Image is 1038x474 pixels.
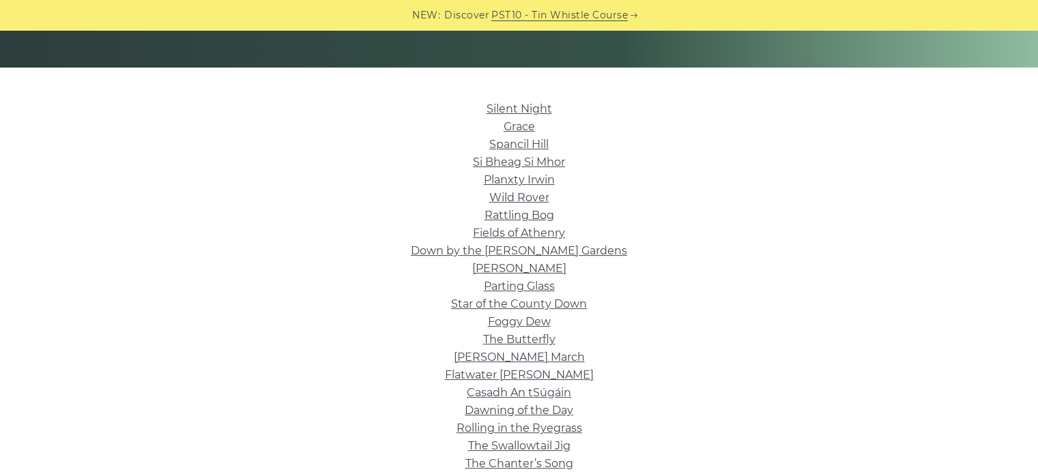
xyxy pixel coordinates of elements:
[411,244,627,257] a: Down by the [PERSON_NAME] Gardens
[468,439,571,452] a: The Swallowtail Jig
[465,457,573,470] a: The Chanter’s Song
[483,333,556,346] a: The Butterfly
[489,191,549,204] a: Wild Rover
[473,226,565,239] a: Fields of Athenry
[412,8,440,23] span: NEW:
[472,262,566,275] a: [PERSON_NAME]
[484,173,555,186] a: Planxty Irwin
[484,280,555,293] a: Parting Glass
[454,351,585,364] a: [PERSON_NAME] March
[504,120,535,133] a: Grace
[485,209,554,222] a: Rattling Bog
[488,315,551,328] a: Foggy Dew
[465,404,573,417] a: Dawning of the Day
[444,8,489,23] span: Discover
[473,155,565,168] a: Si­ Bheag Si­ Mhor
[487,102,552,115] a: Silent Night
[445,368,594,381] a: Flatwater [PERSON_NAME]
[467,386,571,399] a: Casadh An tSúgáin
[451,297,587,310] a: Star of the County Down
[491,8,628,23] a: PST10 - Tin Whistle Course
[489,138,549,151] a: Spancil Hill
[457,421,582,434] a: Rolling in the Ryegrass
